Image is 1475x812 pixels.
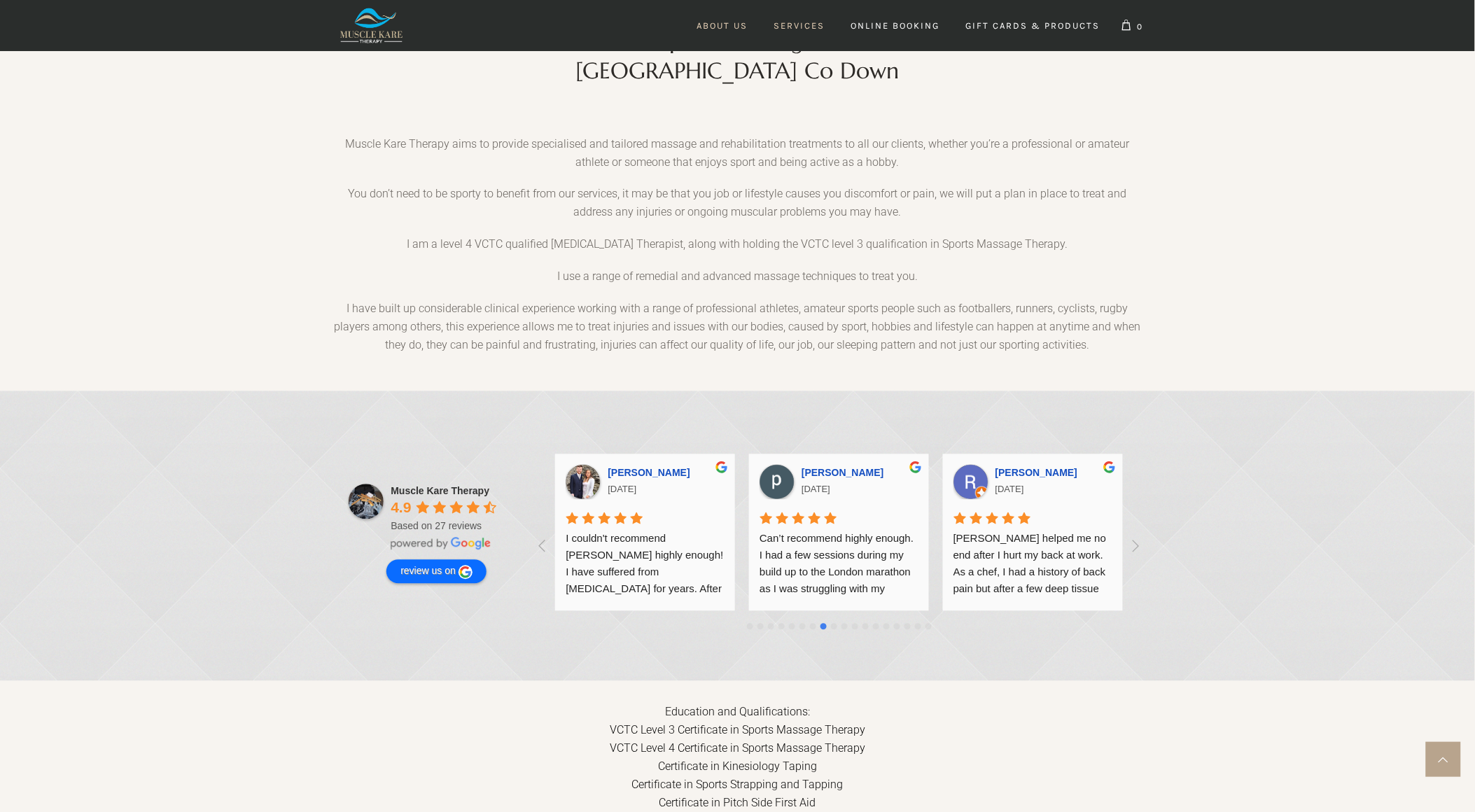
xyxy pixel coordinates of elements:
span: VCTC Level 4 Certificate in Sports Massage Therapy [610,742,865,755]
span: 4.9 [391,500,411,516]
span: Online Booking [851,20,940,31]
div: [DATE] [566,482,725,498]
a: Muscle Kare Therapy [391,486,489,497]
span: Services [774,20,825,31]
div: Based on 27 reviews [391,519,531,533]
span: I couldn't recommend [PERSON_NAME] highly enough! I have suffered from [MEDICAL_DATA] for years. ... [566,533,726,763]
span: Can’t recommend highly enough. I had a few sessions during my build up to the London marathon as ... [760,533,918,713]
a: Services [762,12,838,40]
span: Certificate in Pitch Side First Aid [659,797,816,810]
a: review us on [386,560,487,584]
img: Muscle Kare Therapy [349,484,384,519]
img: peter nobbs [760,465,795,500]
p: I use a range of remedial and advanced massage techniques to treat you. [331,268,1143,300]
span: [PERSON_NAME] helped me no end after I hurt my back at work. As a chef, I had a history of back p... [953,533,1112,696]
p: I am a level 4 VCTC qualified [MEDICAL_DATA] Therapist, along with holding the VCTC level 3 quali... [331,236,1143,268]
a: Online Booking [839,12,953,40]
div: [DATE] [953,482,1112,498]
p: I have built up considerable clinical experience working with a range of professional athletes, a... [331,300,1143,369]
a: [PERSON_NAME] [802,468,888,479]
span: Certificate in Sports Strapping and Tapping [631,778,843,792]
img: Richard Patrick [953,465,988,500]
a: [PERSON_NAME] [608,468,694,479]
span: Gift Cards & Products [966,20,1100,31]
a: [PERSON_NAME] [995,468,1082,479]
img: powered by Google [391,538,491,550]
p: You don’t need to be sporty to benefit from our services, it may be that you job or lifestyle cau... [331,185,1143,236]
span: Education and Qualifications: [665,706,810,719]
a: About Us [685,12,761,40]
div: [DATE] [760,482,918,498]
span: VCTC Level 3 Certificate in Sports Massage Therapy [610,724,865,737]
span: Certificate in Kinesiology Taping [658,760,817,773]
p: Muscle Kare Therapy aims to provide specialised and tailored massage and rehabilitation treatment... [331,135,1143,185]
a: Gift Cards & Products [953,12,1113,40]
img: Jessica Thompson [566,465,601,500]
span: About Us [697,20,748,31]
